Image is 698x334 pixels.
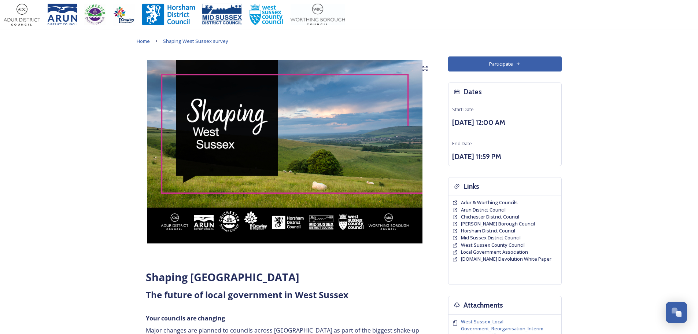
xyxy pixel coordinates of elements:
[464,300,503,311] h3: Attachments
[249,4,284,26] img: WSCCPos-Spot-25mm.jpg
[146,289,348,301] strong: The future of local government in West Sussex
[452,151,558,162] h3: [DATE] 11:59 PM
[666,302,687,323] button: Open Chat
[291,4,345,26] img: Worthing_Adur%20%281%29.jpg
[146,270,299,284] strong: Shaping [GEOGRAPHIC_DATA]
[464,87,482,97] h3: Dates
[461,234,521,241] a: Mid Sussex District Council
[461,206,506,213] a: Arun District Council
[461,242,525,249] a: West Sussex County Council
[4,4,40,26] img: Adur%20logo%20%281%29.jpeg
[84,4,106,26] img: CDC%20Logo%20-%20you%20may%20have%20a%20better%20version.jpg
[461,199,518,206] a: Adur & Worthing Councils
[448,56,562,71] button: Participate
[48,4,77,26] img: Arun%20District%20Council%20logo%20blue%20CMYK.jpg
[142,4,195,26] img: Horsham%20DC%20Logo.jpg
[461,220,535,227] a: [PERSON_NAME] Borough Council
[113,4,135,26] img: Crawley%20BC%20logo.jpg
[461,256,551,263] a: [DOMAIN_NAME] Devolution White Paper
[464,181,479,192] h3: Links
[452,106,474,113] span: Start Date
[452,117,558,128] h3: [DATE] 12:00 AM
[202,4,242,26] img: 150ppimsdc%20logo%20blue.png
[163,38,228,44] span: Shaping West Sussex survey
[461,213,519,220] a: Chichester District Council
[137,38,150,44] span: Home
[452,140,472,147] span: End Date
[137,37,150,45] a: Home
[461,249,528,256] a: Local Government Association
[146,314,225,322] strong: Your councils are changing
[461,227,515,234] a: Horsham District Council
[163,37,228,45] a: Shaping West Sussex survey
